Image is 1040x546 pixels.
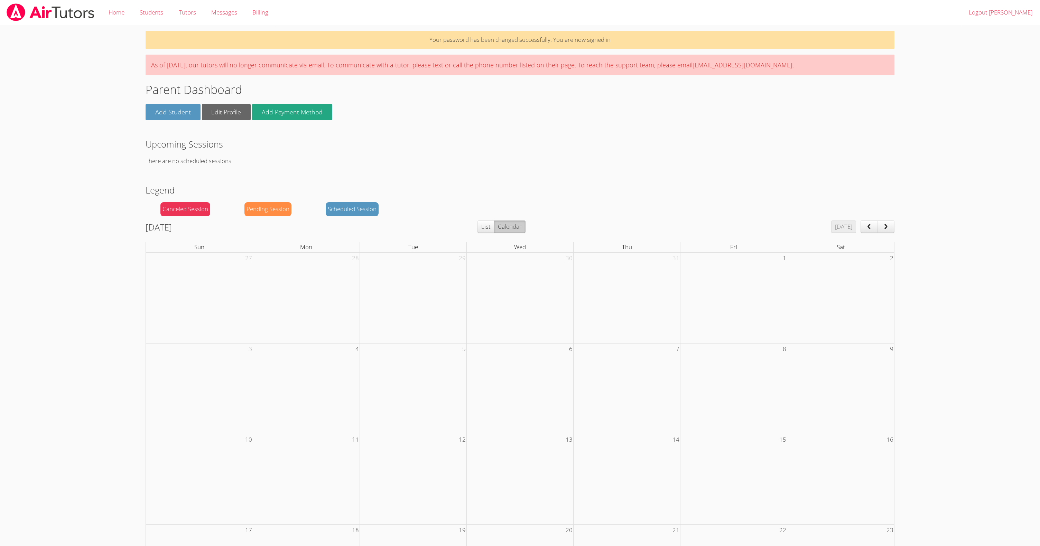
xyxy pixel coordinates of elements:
span: 31 [672,253,680,264]
button: [DATE] [831,220,856,233]
div: As of [DATE], our tutors will no longer communicate via email. To communicate with a tutor, pleas... [146,55,894,75]
span: 22 [779,525,787,536]
div: Canceled Session [160,202,210,216]
button: Calendar [494,220,526,233]
span: 12 [458,434,466,445]
span: 6 [568,343,573,355]
button: prev [861,220,878,233]
span: 18 [351,525,360,536]
span: 15 [779,434,787,445]
span: Thu [622,243,632,251]
span: 30 [565,253,573,264]
span: 10 [244,434,253,445]
span: Messages [211,8,237,16]
span: 21 [672,525,680,536]
a: Edit Profile [202,104,251,120]
span: Sat [837,243,845,251]
span: Tue [408,243,418,251]
span: 7 [675,343,680,355]
div: Scheduled Session [326,202,379,216]
span: 17 [244,525,253,536]
span: Fri [730,243,737,251]
h2: Upcoming Sessions [146,138,894,151]
span: 2 [889,253,894,264]
h1: Parent Dashboard [146,81,894,98]
p: There are no scheduled sessions [146,156,894,166]
h2: [DATE] [146,220,172,234]
span: 1 [782,253,787,264]
img: airtutors_banner-c4298cdbf04f3fff15de1276eac7730deb9818008684d7c2e4769d2f7ddbe033.png [6,3,95,21]
a: Add Payment Method [252,104,332,120]
span: 8 [782,343,787,355]
span: 14 [672,434,680,445]
span: 29 [458,253,466,264]
h2: Legend [146,183,894,197]
span: 16 [886,434,894,445]
span: 13 [565,434,573,445]
button: next [877,220,894,233]
a: Add Student [146,104,201,120]
span: 23 [886,525,894,536]
span: 28 [351,253,360,264]
span: 20 [565,525,573,536]
p: Your password has been changed successfully. You are now signed in [146,31,894,49]
span: Wed [514,243,526,251]
span: 4 [355,343,360,355]
button: List [477,220,494,233]
span: 27 [244,253,253,264]
span: 19 [458,525,466,536]
span: 3 [248,343,253,355]
span: 11 [351,434,360,445]
span: 5 [462,343,466,355]
div: Pending Session [244,202,291,216]
span: Sun [194,243,204,251]
span: Mon [300,243,312,251]
span: 9 [889,343,894,355]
